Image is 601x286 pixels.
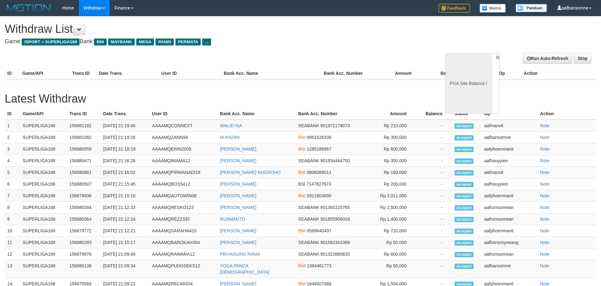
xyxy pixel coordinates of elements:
[480,4,506,13] img: Button%20Memo.svg
[150,213,217,225] td: AAAAMQREZZ332
[20,155,67,167] td: SUPERLIGA168
[307,170,332,175] span: 0806068011
[150,143,217,155] td: AAAAMQERIN2009
[320,123,350,128] span: 901972179073
[371,120,416,132] td: Rp 210,000
[371,237,416,248] td: Rp 50,000
[371,213,416,225] td: Rp 1,400,000
[5,155,20,167] td: 4
[371,248,416,260] td: Rp 600,000
[5,225,20,237] td: 10
[67,248,101,260] td: 156879978
[540,123,550,128] a: Note
[416,213,452,225] td: -
[455,252,474,257] span: Accepted
[5,108,20,120] th: ID
[298,217,319,222] span: SEABANK
[482,213,538,225] td: aafromsomean
[150,260,217,278] td: AAAAMQPLEKISEKS12
[220,170,280,175] a: [PERSON_NAME] NUGROHO
[70,68,97,79] th: Trans ID
[416,155,452,167] td: -
[96,68,159,79] th: Date Trans.
[540,193,550,198] a: Note
[220,135,239,140] a: M AHZAN
[521,68,596,79] th: Action
[371,225,416,237] td: Rp 720,000
[5,23,394,35] h1: Withdraw List
[540,217,550,222] a: Note
[320,205,350,210] span: 901392225765
[416,225,452,237] td: -
[101,237,150,248] td: [DATE] 21:10:17
[540,146,550,152] a: Note
[482,190,538,202] td: aafphoenmanit
[101,260,150,278] td: [DATE] 21:09:34
[101,108,150,120] th: Date Trans.
[307,146,332,152] span: 1285186967
[150,155,217,167] td: AAAAMQIMAMA12
[416,248,452,260] td: -
[298,123,319,128] span: SEABANK
[416,237,452,248] td: -
[217,108,296,120] th: Bank Acc. Name
[67,143,101,155] td: 156880559
[371,190,416,202] td: Rp 3,011,000
[5,120,20,132] td: 1
[307,193,332,198] span: 0911604690
[67,178,101,190] td: 156880507
[455,158,474,164] span: Accepted
[298,158,319,163] span: SEABANK
[416,143,452,155] td: -
[482,260,538,278] td: aafbansomne
[220,228,256,233] a: [PERSON_NAME]
[540,240,550,245] a: Note
[455,194,474,199] span: Accepted
[540,228,550,233] a: Note
[307,182,331,187] span: 7147827673
[220,217,245,222] a: RUSMANTO
[67,120,101,132] td: 156881182
[455,147,474,152] span: Accepted
[523,53,572,64] a: Run Auto-Refresh
[67,213,101,225] td: 156880064
[298,205,319,210] span: SEABANK
[150,132,217,143] td: AAAAMQZANN94
[482,108,538,120] th: Op
[156,39,174,45] span: PANIN
[421,68,467,79] th: Balance
[159,68,221,79] th: User ID
[452,108,482,120] th: Status
[416,260,452,278] td: -
[5,3,53,13] img: MOTION_logo.png
[220,146,256,152] a: [PERSON_NAME]
[20,143,67,155] td: SUPERLIGA168
[150,237,217,248] td: AAAAMQBAROKAH354
[221,68,321,79] th: Bank Acc. Name
[540,263,550,268] a: Note
[482,237,538,248] td: aafhonsreyneang
[220,123,242,128] a: WALID ISA
[67,155,101,167] td: 156880471
[20,248,67,260] td: SUPERLIGA168
[5,213,20,225] td: 9
[540,158,550,163] a: Note
[20,167,67,178] td: SUPERLIGA168
[298,170,305,175] span: BNI
[20,178,67,190] td: SUPERLIGA168
[445,53,491,114] div: PGA Site Balance /
[67,190,101,202] td: 156879936
[298,252,319,257] span: SEABANK
[67,132,101,143] td: 156881082
[101,155,150,167] td: [DATE] 21:16:26
[20,260,67,278] td: SUPERLIGA168
[220,193,256,198] a: [PERSON_NAME]
[416,190,452,202] td: -
[150,202,217,213] td: AAAAMQRESKO123
[416,178,452,190] td: -
[482,178,538,190] td: aafhouyyien
[371,108,416,120] th: Amount
[455,240,474,246] span: Accepted
[94,39,106,45] span: BNI
[101,132,150,143] td: [DATE] 21:19:26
